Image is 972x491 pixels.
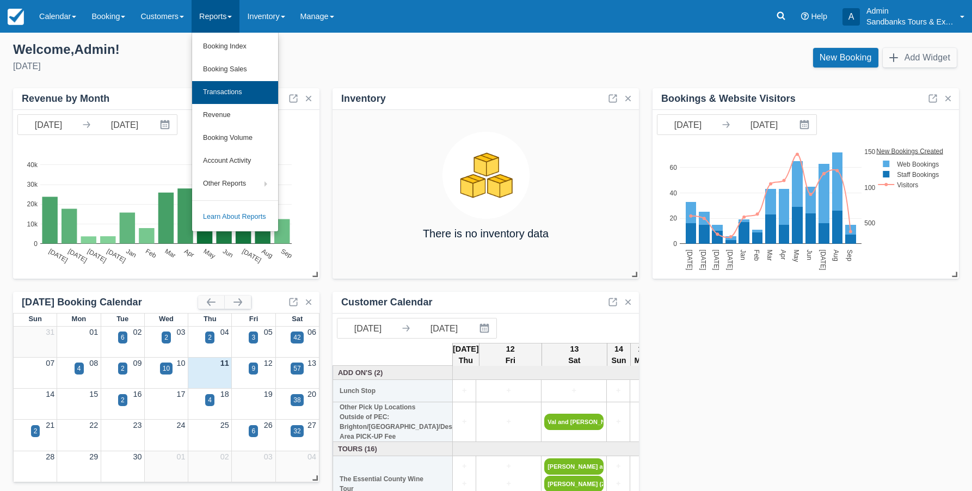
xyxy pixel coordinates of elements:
a: 04 [307,452,316,461]
a: + [456,416,473,428]
input: End Date [94,115,155,134]
span: Sun [28,315,41,323]
a: 27 [307,421,316,429]
a: 09 [133,359,142,367]
h4: There is no inventory data [423,228,549,240]
a: 01 [177,452,186,461]
a: 11 [220,359,229,367]
div: 9 [251,364,255,373]
div: 2 [121,364,125,373]
a: 23 [133,421,142,429]
th: 13 Sat [542,343,607,367]
a: + [479,478,538,490]
a: + [610,416,627,428]
th: 12 Fri [479,343,542,367]
a: + [610,385,627,397]
a: 21 [46,421,54,429]
span: Mon [72,315,87,323]
div: 2 [164,333,168,342]
a: New Booking [813,48,878,67]
div: 4 [77,364,81,373]
span: Wed [159,315,174,323]
div: 6 [251,426,255,436]
a: + [479,416,538,428]
a: Tours (16) [336,444,450,454]
a: 02 [220,452,229,461]
span: Sat [292,315,303,323]
a: Booking Sales [192,58,278,81]
div: 6 [121,333,125,342]
th: Other Pick Up Locations Outside of PEC: Brighton/[GEOGRAPHIC_DATA]/Deseronto/[GEOGRAPHIC_DATA] Ar... [333,402,453,442]
input: End Date [734,115,795,134]
a: Other Reports [192,173,278,195]
a: 30 [133,452,142,461]
input: Start Date [337,318,398,338]
a: + [633,461,650,472]
a: Account Activity [192,150,278,173]
a: 20 [307,390,316,398]
a: 16 [133,390,142,398]
a: [PERSON_NAME] and [PERSON_NAME] (2) [544,458,604,475]
div: A [842,8,860,26]
a: Booking Volume [192,127,278,150]
a: 14 [46,390,54,398]
a: 03 [264,452,273,461]
div: 3 [251,333,255,342]
div: 2 [208,333,212,342]
a: 29 [89,452,98,461]
text: New Bookings Created [877,147,944,155]
a: Learn About Reports [192,206,278,229]
a: 01 [89,328,98,336]
div: 4 [208,395,212,405]
a: + [456,461,473,472]
th: 14 Sun [607,343,630,367]
a: 13 [307,359,316,367]
a: + [633,478,650,490]
a: + [479,461,538,472]
a: 22 [89,421,98,429]
div: [DATE] Booking Calendar [22,296,198,309]
a: 19 [264,390,273,398]
th: 15 Mon [631,343,654,367]
th: [DATE] Thu [453,343,479,367]
a: 10 [177,359,186,367]
div: Inventory [341,93,386,105]
a: 24 [177,421,186,429]
div: [DATE] [13,60,477,73]
a: Booking Index [192,35,278,58]
div: 10 [163,364,170,373]
a: + [633,416,650,428]
a: 26 [264,421,273,429]
div: 42 [293,333,300,342]
a: 31 [46,328,54,336]
a: + [610,461,627,472]
div: 32 [293,426,300,436]
a: 18 [220,390,229,398]
a: 03 [177,328,186,336]
a: 17 [177,390,186,398]
div: 2 [34,426,38,436]
input: End Date [414,318,475,338]
input: Start Date [18,115,79,134]
div: Bookings & Website Visitors [661,93,796,105]
a: + [544,385,604,397]
p: Sandbanks Tours & Experiences [866,16,953,27]
div: Revenue by Month [22,93,109,105]
div: 2 [121,395,125,405]
a: Revenue [192,104,278,127]
div: Customer Calendar [341,296,433,309]
div: 57 [293,364,300,373]
a: 02 [133,328,142,336]
button: Interact with the calendar and add the check-in date for your trip. [155,115,177,134]
div: 38 [293,395,300,405]
button: Add Widget [883,48,957,67]
span: Fri [249,315,259,323]
span: Thu [204,315,217,323]
a: 07 [46,359,54,367]
img: checkfront-main-nav-mini-logo.png [8,9,24,25]
a: 28 [46,452,54,461]
a: 08 [89,359,98,367]
div: Welcome , Admin ! [13,41,477,58]
a: + [610,478,627,490]
span: Help [811,12,827,21]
